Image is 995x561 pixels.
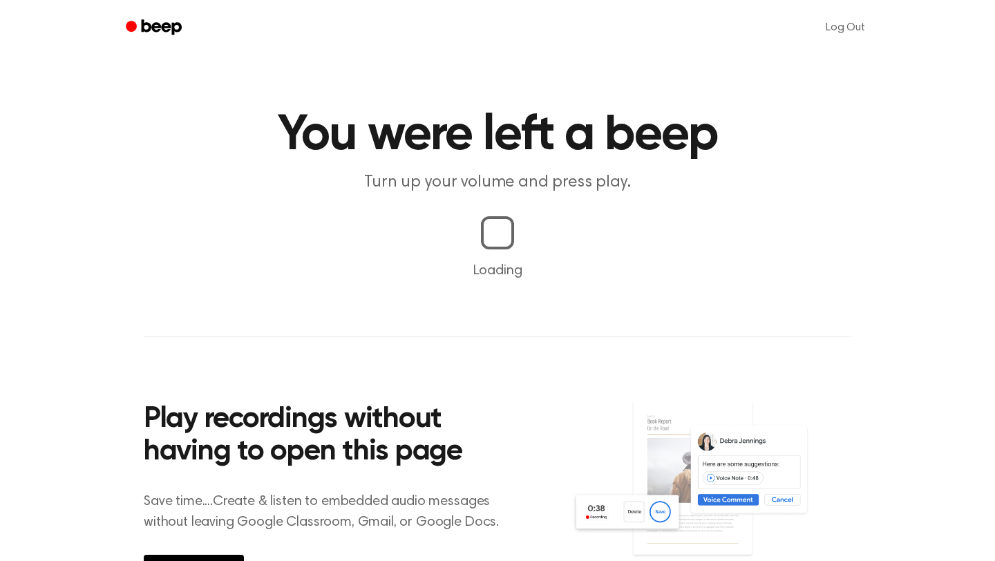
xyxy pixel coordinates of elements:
h2: Play recordings without having to open this page [144,403,516,469]
p: Loading [17,260,978,281]
p: Save time....Create & listen to embedded audio messages without leaving Google Classroom, Gmail, ... [144,491,516,533]
p: Turn up your volume and press play. [232,171,763,194]
h1: You were left a beep [144,111,851,160]
a: Beep [116,15,194,41]
a: Log Out [812,11,879,44]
